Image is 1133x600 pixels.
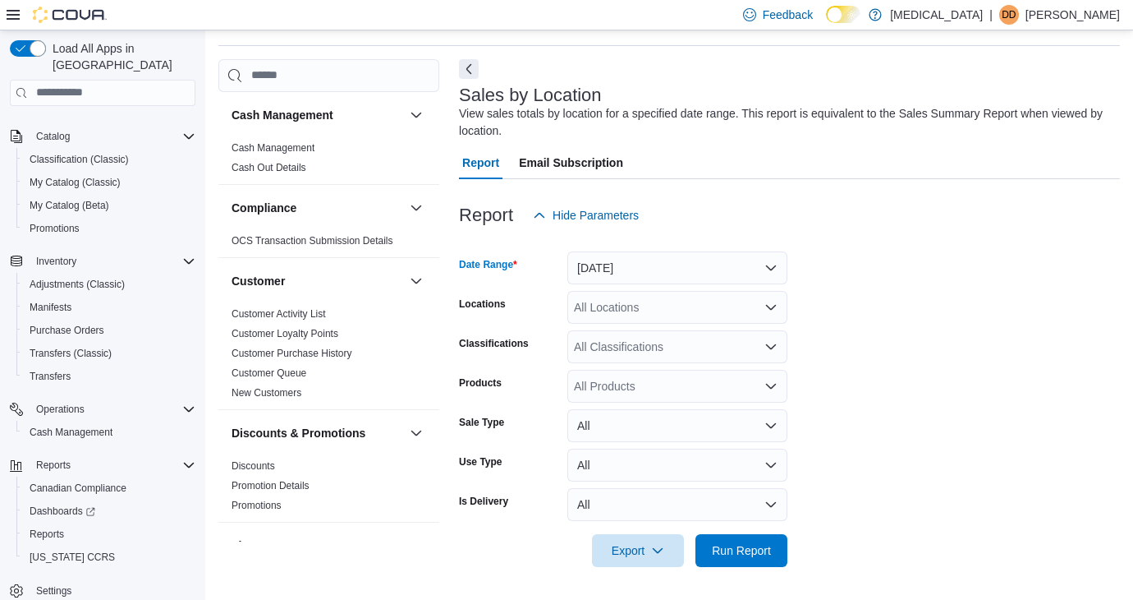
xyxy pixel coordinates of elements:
span: OCS Transaction Submission Details [232,234,393,247]
span: Cash Out Details [232,161,306,174]
span: Operations [30,399,195,419]
img: Cova [33,7,107,23]
span: Settings [36,584,71,598]
button: [DATE] [567,252,787,284]
button: Transfers (Classic) [16,342,202,365]
span: Cash Management [23,422,195,442]
button: Open list of options [764,380,778,393]
button: Reports [30,455,77,475]
span: Customer Loyalty Points [232,327,338,340]
span: Manifests [23,298,195,317]
span: Purchase Orders [23,321,195,340]
button: My Catalog (Beta) [16,194,202,217]
button: Export [592,534,684,567]
button: Cash Management [406,105,426,125]
button: Compliance [232,200,403,216]
button: Customer [406,271,426,291]
button: Open list of options [764,340,778,353]
h3: Compliance [232,200,296,216]
span: Reports [36,459,71,472]
a: Dashboards [23,501,102,521]
a: Customer Activity List [232,308,326,320]
a: Promotions [232,500,282,511]
span: Feedback [763,7,813,23]
a: Transfers [23,367,77,386]
span: Manifests [30,301,71,314]
button: Transfers [16,365,202,388]
a: My Catalog (Beta) [23,196,116,215]
span: Operations [36,403,85,416]
input: Dark Mode [826,6,860,23]
h3: Customer [232,273,285,289]
h3: Cash Management [232,107,333,123]
button: Customer [232,273,403,289]
span: My Catalog (Beta) [30,199,109,212]
span: Canadian Compliance [30,482,126,495]
a: Classification (Classic) [23,150,135,169]
button: Next [459,59,479,79]
button: [US_STATE] CCRS [16,546,202,569]
button: Promotions [16,217,202,240]
button: Discounts & Promotions [406,423,426,443]
button: Purchase Orders [16,319,202,342]
span: Adjustments (Classic) [23,275,195,294]
div: Cash Management [218,138,439,184]
p: | [989,5,993,25]
label: Sale Type [459,416,504,429]
span: Canadian Compliance [23,478,195,498]
a: Manifests [23,298,78,317]
span: Run Report [712,542,771,559]
span: My Catalog (Classic) [23,173,195,192]
button: Canadian Compliance [16,477,202,500]
button: Inventory [3,250,202,273]
a: Promotion Details [232,480,310,492]
a: Adjustments (Classic) [23,275,131,294]
div: Customer [218,304,439,409]
button: Adjustments (Classic) [16,273,202,296]
button: Run Report [695,534,787,567]
button: Open list of options [764,301,778,314]
a: Purchase Orders [23,321,111,340]
span: Cash Management [232,141,314,155]
span: Load All Apps in [GEOGRAPHIC_DATA] [46,40,195,73]
label: Locations [459,298,506,311]
button: All [567,488,787,521]
span: Reports [30,528,64,541]
p: [PERSON_NAME] [1025,5,1120,25]
span: Transfers (Classic) [30,347,112,360]
div: Compliance [218,231,439,257]
span: Inventory [30,252,195,271]
a: Promotions [23,219,86,238]
button: Catalog [3,125,202,148]
span: Customer Activity List [232,307,326,321]
button: Discounts & Promotions [232,425,403,441]
button: Manifests [16,296,202,319]
a: [US_STATE] CCRS [23,547,122,567]
button: Classification (Classic) [16,148,202,171]
span: Email Subscription [519,146,623,179]
a: Customer Purchase History [232,348,352,359]
button: All [567,409,787,442]
span: Reports [30,455,195,475]
button: Inventory [30,252,83,271]
label: Classifications [459,337,529,350]
span: Cash Management [30,426,112,439]
a: Customer Queue [232,367,306,379]
h3: Sales by Location [459,85,602,105]
button: Compliance [406,198,426,218]
span: Promotions [232,499,282,512]
a: Discounts [232,460,275,472]
button: Operations [30,399,91,419]
button: Reports [16,523,202,546]
button: Finance [406,536,426,556]
span: Discounts [232,459,275,473]
span: Transfers [23,367,195,386]
button: Hide Parameters [526,199,645,232]
span: Catalog [36,130,70,143]
span: Reports [23,524,195,544]
span: Adjustments (Classic) [30,278,125,291]
span: Classification (Classic) [23,150,195,169]
span: Washington CCRS [23,547,195,567]
span: Transfers (Classic) [23,344,195,363]
span: My Catalog (Beta) [23,196,195,215]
